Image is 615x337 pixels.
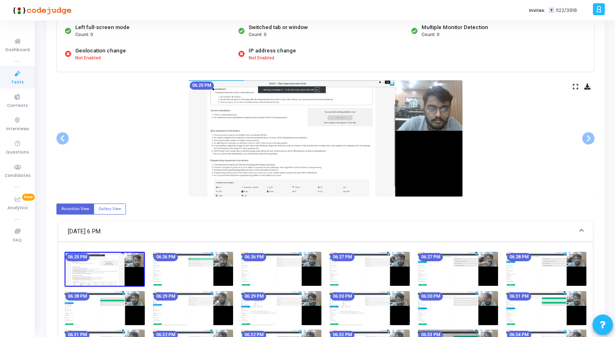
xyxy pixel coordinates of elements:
span: Count: 0 [75,32,93,38]
span: Analytics [7,205,28,212]
img: screenshot-1758891441057.jpeg [330,252,410,286]
mat-chip: 06:26 PM [154,253,178,261]
img: screenshot-1758891531048.jpeg [65,291,145,325]
label: Invites: [529,7,545,14]
span: Candidates [4,172,31,179]
span: Questions [6,149,29,156]
span: Count: 0 [422,32,439,38]
span: 1122/3918 [556,7,577,14]
span: Tests [11,79,24,86]
div: Switched tab or window [249,23,308,32]
div: Geolocation change [75,47,126,55]
img: screenshot-1758891681059.jpeg [506,291,586,325]
mat-chip: 06:29 PM [154,292,178,301]
span: Dashboard [5,47,30,54]
div: Left full-screen mode [75,23,130,32]
img: screenshot-1758891351030.jpeg [189,80,462,197]
mat-chip: 06:28 PM [507,253,531,261]
span: FAQ [13,237,22,244]
img: screenshot-1758891351030.jpeg [65,252,145,287]
mat-chip: 06:28 PM [65,292,90,301]
img: screenshot-1758891651068.jpeg [418,291,498,325]
mat-chip: 06:29 PM [242,292,266,301]
mat-chip: 06:25 PM [190,81,214,90]
mat-chip: 06:27 PM [419,253,443,261]
img: screenshot-1758891561051.jpeg [153,291,233,325]
div: IP address change [249,47,296,55]
mat-chip: 06:30 PM [419,292,443,301]
span: New [22,194,35,201]
img: screenshot-1758891411058.jpeg [241,252,321,286]
span: Not Enabled [249,55,274,62]
img: screenshot-1758891381055.jpeg [153,252,233,286]
img: screenshot-1758891501193.jpeg [506,252,586,286]
span: Contests [7,102,28,109]
mat-chip: 06:31 PM [507,292,531,301]
img: logo [10,2,72,18]
div: Multiple Monitor Detection [422,23,488,32]
mat-chip: 06:27 PM [330,253,355,261]
mat-chip: 06:25 PM [65,253,90,261]
mat-chip: 06:26 PM [242,253,266,261]
span: Count: 0 [249,32,266,38]
img: screenshot-1758891621074.jpeg [330,291,410,325]
span: T [549,7,554,14]
img: screenshot-1758891591272.jpeg [241,291,321,325]
label: Gallery View [94,204,126,215]
mat-chip: 06:30 PM [330,292,355,301]
mat-panel-title: [DATE] 6 PM [68,227,573,236]
span: Interviews [6,126,29,133]
img: screenshot-1758891471067.jpeg [418,252,498,286]
label: Accordion View [56,204,94,215]
mat-expansion-panel-header: [DATE] 6 PM [58,222,593,242]
span: Not Enabled [75,55,101,62]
